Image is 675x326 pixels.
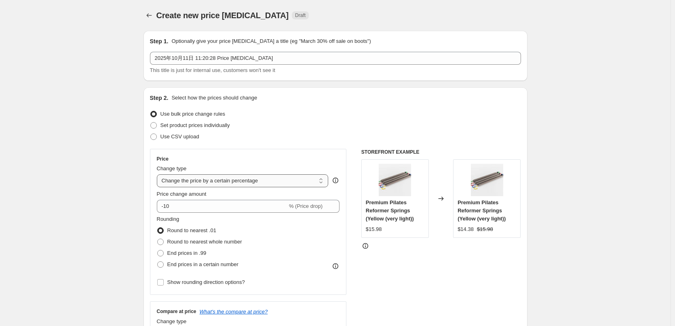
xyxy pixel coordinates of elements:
div: $14.38 [458,225,474,233]
h3: Compare at price [157,308,196,315]
strike: $15.98 [477,225,493,233]
div: $15.98 [366,225,382,233]
span: Use CSV upload [160,133,199,140]
span: Change type [157,318,187,324]
img: Pilates_Reformer_Springs_for_Replacement_8d0c9260-8260-455e-9055-f45ddfd192f1_80x.jpg [471,164,503,196]
span: Set product prices individually [160,122,230,128]
span: Round to nearest whole number [167,239,242,245]
span: End prices in a certain number [167,261,238,267]
span: Show rounding direction options? [167,279,245,285]
h6: STOREFRONT EXAMPLE [361,149,521,155]
button: Price change jobs [143,10,155,21]
span: Create new price [MEDICAL_DATA] [156,11,289,20]
button: What's the compare at price? [200,309,268,315]
h3: Price [157,156,169,162]
h2: Step 1. [150,37,169,45]
input: -15 [157,200,287,213]
p: Select how the prices should change [171,94,257,102]
span: Premium Pilates Reformer Springs (Yellow (very light)) [458,199,506,222]
span: Premium Pilates Reformer Springs (Yellow (very light)) [366,199,414,222]
span: End prices in .99 [167,250,207,256]
p: Optionally give your price [MEDICAL_DATA] a title (eg "March 30% off sale on boots") [171,37,371,45]
span: Draft [295,12,306,19]
img: Pilates_Reformer_Springs_for_Replacement_8d0c9260-8260-455e-9055-f45ddfd192f1_80x.jpg [379,164,411,196]
span: This title is just for internal use, customers won't see it [150,67,275,73]
span: Rounding [157,216,179,222]
h2: Step 2. [150,94,169,102]
span: Change type [157,165,187,171]
span: Price change amount [157,191,207,197]
span: Round to nearest .01 [167,227,216,233]
input: 30% off holiday sale [150,52,521,65]
span: % (Price drop) [289,203,323,209]
div: help [331,176,340,184]
span: Use bulk price change rules [160,111,225,117]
